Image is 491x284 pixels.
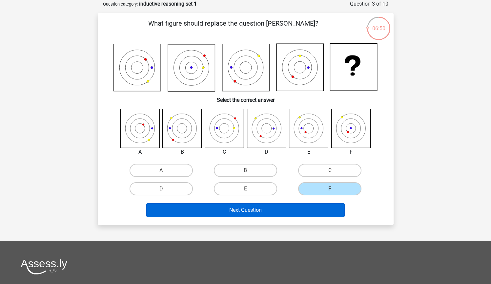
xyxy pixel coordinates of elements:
div: D [242,148,292,156]
div: B [157,148,207,156]
h6: Select the correct answer [108,92,383,103]
label: F [298,182,361,195]
div: A [115,148,165,156]
label: A [130,164,193,177]
p: What figure should replace the question [PERSON_NAME]? [108,18,358,38]
strong: inductive reasoning set 1 [139,1,197,7]
button: Next Question [146,203,345,217]
label: D [130,182,193,195]
div: C [200,148,249,156]
div: F [326,148,376,156]
label: C [298,164,361,177]
label: B [214,164,277,177]
small: Question category: [103,2,138,7]
label: E [214,182,277,195]
div: E [284,148,334,156]
div: 06:50 [366,16,391,33]
img: Assessly logo [21,259,67,274]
